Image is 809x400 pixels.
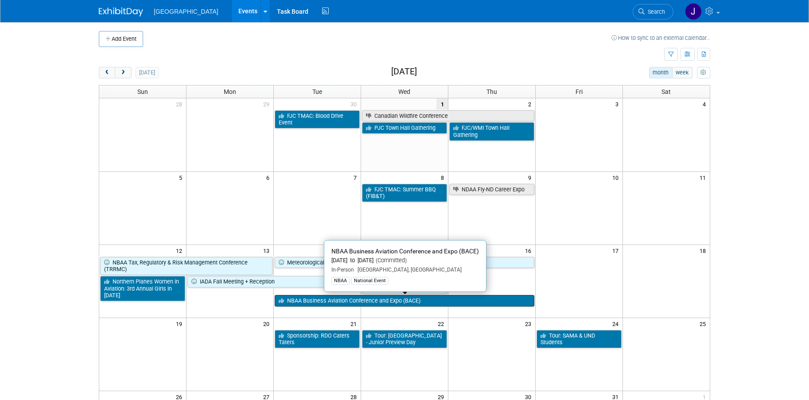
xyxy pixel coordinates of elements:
a: Canadian Wildfire Conference [362,110,534,122]
button: [DATE] [136,67,159,78]
a: NDAA Fly-ND Career Expo [449,184,534,195]
span: 24 [611,318,622,329]
span: 4 [702,98,710,109]
button: prev [99,67,115,78]
span: 17 [611,245,622,256]
button: next [115,67,131,78]
span: 22 [437,318,448,329]
button: month [649,67,673,78]
button: week [672,67,692,78]
span: 2 [527,98,535,109]
i: Personalize Calendar [700,70,706,76]
a: Tour: SAMA & UND Students [537,330,622,348]
span: 20 [262,318,273,329]
a: FJC TMAC: Blood Drive Event [275,110,360,128]
span: 10 [611,172,622,183]
a: IADA Fall Meeting + Reception [187,276,360,287]
span: 19 [175,318,186,329]
div: National Event [351,277,389,285]
span: 7 [353,172,361,183]
span: 30 [350,98,361,109]
span: 12 [175,245,186,256]
span: Wed [398,88,410,95]
img: Jessica Belcher [685,3,702,20]
span: Sat [661,88,671,95]
span: Sun [137,88,148,95]
span: 6 [265,172,273,183]
a: Northern Planes Women in Aviation: 3rd Annual Girls in [DATE] [100,276,185,301]
a: Meteorological Technology World Expo [275,257,534,268]
img: ExhibitDay [99,8,143,16]
button: Add Event [99,31,143,47]
button: myCustomButton [697,67,710,78]
span: 11 [699,172,710,183]
span: 13 [262,245,273,256]
span: 29 [262,98,273,109]
span: 28 [175,98,186,109]
span: (Committed) [373,257,407,264]
a: Search [633,4,673,19]
a: NBAA Tax, Regulatory & Risk Management Conference (TRRMC) [100,257,272,275]
span: 9 [527,172,535,183]
span: 16 [524,245,535,256]
span: Mon [224,88,236,95]
span: [GEOGRAPHIC_DATA], [GEOGRAPHIC_DATA] [354,267,462,273]
a: FJC/WMI Town Hall Gathering [449,122,534,140]
span: NBAA Business Aviation Conference and Expo (BACE) [331,248,479,255]
a: NBAA Business Aviation Conference and Expo (BACE) [275,295,534,307]
span: 3 [615,98,622,109]
span: 5 [178,172,186,183]
span: 1 [436,98,448,109]
span: [GEOGRAPHIC_DATA] [154,8,218,15]
span: Tue [312,88,322,95]
a: Sponsorship: RDO Caters Taters [275,330,360,348]
a: PJC Town Hall Gathering [362,122,447,134]
a: How to sync to an external calendar... [611,35,710,41]
a: FJC TMAC: Summer BBQ (FIB&T) [362,184,447,202]
div: NBAA [331,277,350,285]
span: Search [645,8,665,15]
span: 25 [699,318,710,329]
div: [DATE] to [DATE] [331,257,479,264]
span: In-Person [331,267,354,273]
span: Thu [486,88,497,95]
span: 23 [524,318,535,329]
span: 21 [350,318,361,329]
span: 18 [699,245,710,256]
span: Fri [576,88,583,95]
span: 8 [440,172,448,183]
a: Tour: [GEOGRAPHIC_DATA] - Junior Preview Day [362,330,447,348]
h2: [DATE] [391,67,417,77]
